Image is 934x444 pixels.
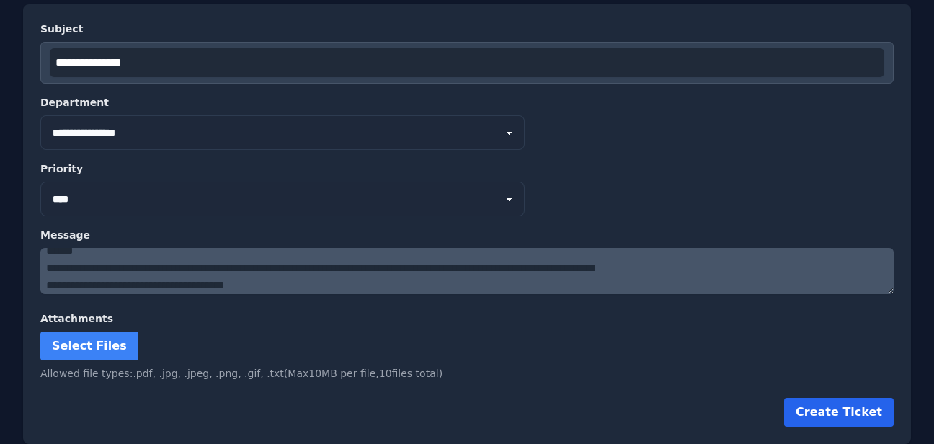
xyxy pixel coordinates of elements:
button: Create Ticket [784,398,894,427]
label: Department [40,95,894,110]
label: Attachments [40,311,894,326]
div: Allowed file types: .pdf, .jpg, .jpeg, .png, .gif, .txt (Max 10 MB per file, 10 files total) [40,366,894,381]
span: Select Files [52,339,127,352]
label: Subject [40,22,894,36]
label: Message [40,228,894,242]
label: Priority [40,161,894,176]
